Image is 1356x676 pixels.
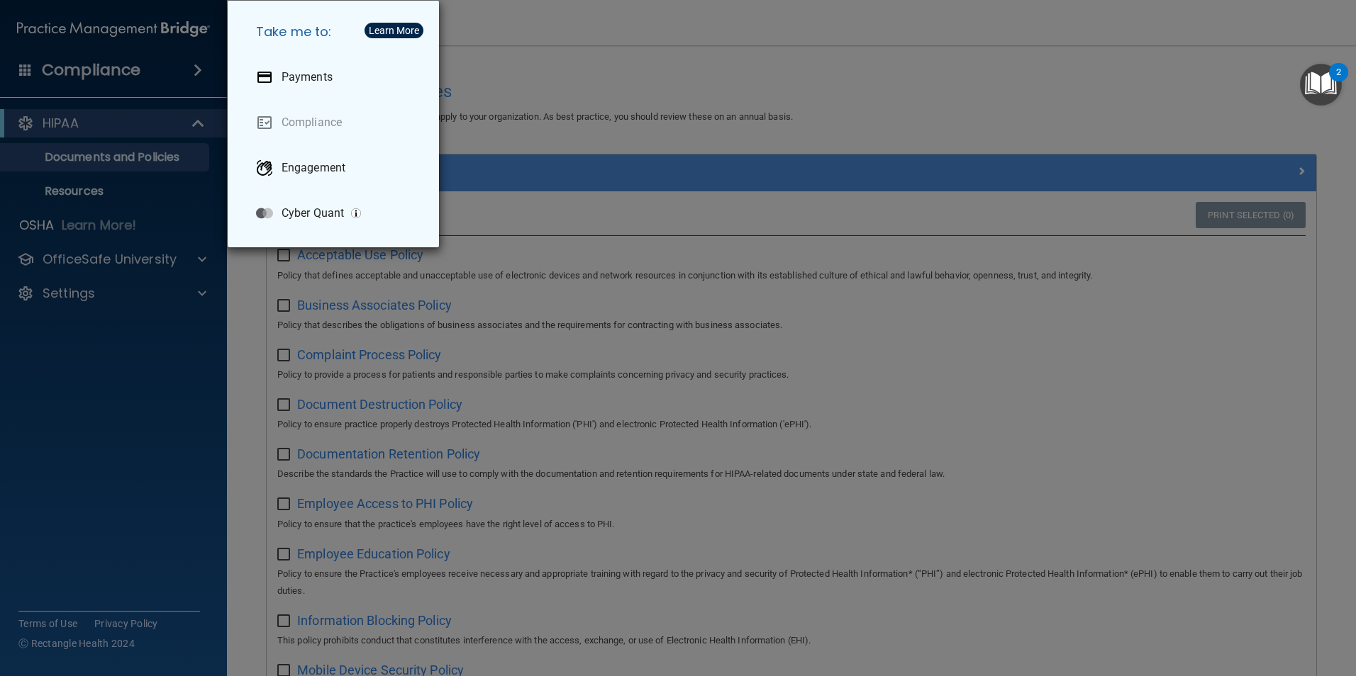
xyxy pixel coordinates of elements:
[245,57,428,97] a: Payments
[282,161,345,175] p: Engagement
[245,103,428,142] a: Compliance
[365,23,423,38] button: Learn More
[282,206,344,220] p: Cyber Quant
[369,26,419,35] div: Learn More
[282,70,333,84] p: Payments
[245,12,428,52] h5: Take me to:
[1300,64,1342,106] button: Open Resource Center, 2 new notifications
[1336,72,1341,91] div: 2
[245,193,428,233] a: Cyber Quant
[245,148,428,188] a: Engagement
